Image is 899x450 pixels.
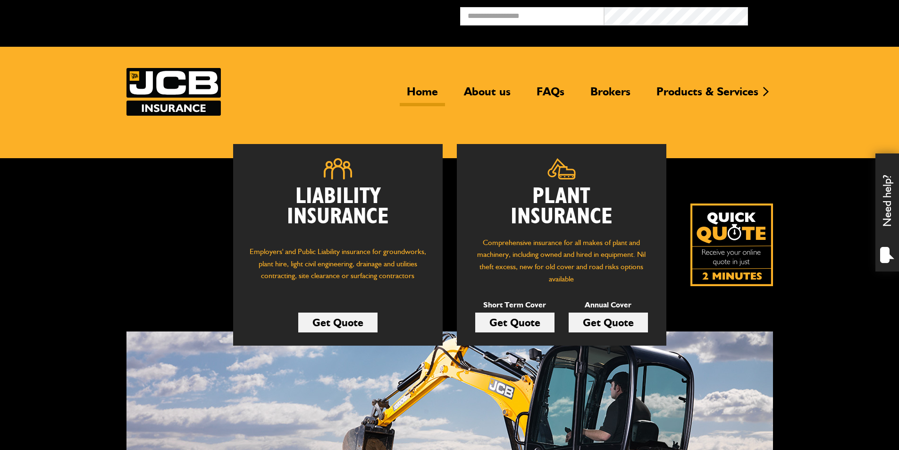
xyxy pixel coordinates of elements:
p: Short Term Cover [475,299,555,311]
h2: Plant Insurance [471,187,652,227]
div: Need help? [875,153,899,272]
a: Home [400,85,445,106]
a: Get Quote [569,313,648,332]
img: JCB Insurance Services logo [126,68,221,116]
p: Comprehensive insurance for all makes of plant and machinery, including owned and hired in equipm... [471,237,652,285]
a: Get Quote [475,313,555,332]
button: Broker Login [748,7,892,22]
p: Annual Cover [569,299,648,311]
a: Brokers [583,85,638,106]
a: About us [457,85,518,106]
img: Quick Quote [690,204,773,286]
a: Products & Services [649,85,765,106]
a: FAQs [529,85,571,106]
a: Get your insurance quote isn just 2-minutes [690,204,773,286]
p: Employers' and Public Liability insurance for groundworks, plant hire, light civil engineering, d... [247,246,428,291]
a: Get Quote [298,313,378,332]
a: JCB Insurance Services [126,68,221,116]
h2: Liability Insurance [247,187,428,237]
